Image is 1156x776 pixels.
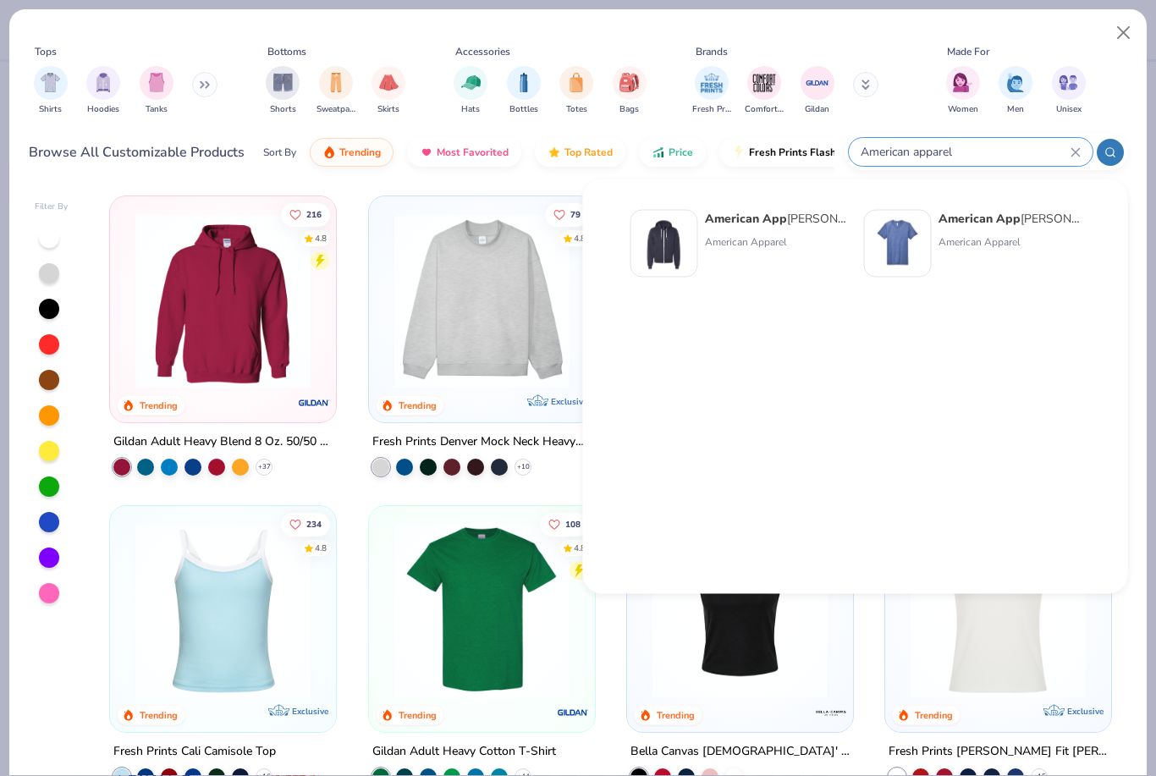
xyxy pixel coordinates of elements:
[1056,103,1082,116] span: Unisex
[258,462,271,472] span: + 37
[1052,66,1086,116] button: filter button
[140,66,173,116] div: filter for Tanks
[1108,17,1140,49] button: Close
[939,211,1021,227] strong: American App
[372,66,405,116] div: filter for Skirts
[94,73,113,92] img: Hoodies Image
[87,103,119,116] span: Hoodies
[535,138,625,167] button: Top Rated
[317,103,355,116] span: Sweatpants
[559,66,593,116] button: filter button
[29,142,245,162] div: Browse All Customizable Products
[317,66,355,116] div: filter for Sweatpants
[317,66,355,116] button: filter button
[515,73,533,92] img: Bottles Image
[570,210,580,218] span: 79
[946,66,980,116] button: filter button
[461,103,480,116] span: Hats
[619,103,639,116] span: Bags
[281,513,330,537] button: Like
[801,66,834,116] div: filter for Gildan
[1006,73,1025,92] img: Men Image
[1007,103,1024,116] span: Men
[127,523,319,698] img: a25d9891-da96-49f3-a35e-76288174bf3a
[339,146,381,159] span: Trending
[805,70,830,96] img: Gildan Image
[999,66,1032,116] div: filter for Men
[946,66,980,116] div: filter for Women
[630,741,850,762] div: Bella Canvas [DEMOGRAPHIC_DATA]' Micro Ribbed Scoop Tank
[619,73,638,92] img: Bags Image
[372,741,556,762] div: Gildan Adult Heavy Cotton T-Shirt
[749,146,836,159] span: Fresh Prints Flash
[34,66,68,116] button: filter button
[39,103,62,116] span: Shirts
[939,210,1081,228] div: [PERSON_NAME] Unisex Triblend Short-Sleeve Track T-Shirt
[705,234,847,250] div: American Apparel
[507,66,541,116] button: filter button
[801,66,834,116] button: filter button
[745,103,784,116] span: Comfort Colors
[999,66,1032,116] button: filter button
[613,66,647,116] div: filter for Bags
[902,523,1094,698] img: e5540c4d-e74a-4e58-9a52-192fe86bec9f
[644,523,836,698] img: 8af284bf-0d00-45ea-9003-ce4b9a3194ad
[699,70,724,96] img: Fresh Prints Image
[86,66,120,116] button: filter button
[140,66,173,116] button: filter button
[147,73,166,92] img: Tanks Image
[293,706,329,717] span: Exclusive
[719,138,915,167] button: Fresh Prints Flash
[745,66,784,116] div: filter for Comfort Colors
[267,44,306,59] div: Bottoms
[705,210,847,228] div: [PERSON_NAME] Unisex Flex Fleece Zip Hoodie
[379,73,399,92] img: Skirts Image
[1059,73,1078,92] img: Unisex Image
[751,70,777,96] img: Comfort Colors Image
[732,146,746,159] img: flash.gif
[270,103,296,116] span: Shorts
[556,696,590,729] img: Gildan logo
[263,145,296,160] div: Sort By
[516,462,529,472] span: + 10
[386,523,578,698] img: db319196-8705-402d-8b46-62aaa07ed94f
[146,103,168,116] span: Tanks
[573,542,585,555] div: 4.8
[281,202,330,226] button: Like
[805,103,829,116] span: Gildan
[692,66,731,116] div: filter for Fresh Prints
[548,146,561,159] img: TopRated.gif
[947,44,989,59] div: Made For
[454,66,487,116] div: filter for Hats
[692,66,731,116] button: filter button
[745,66,784,116] button: filter button
[948,103,978,116] span: Women
[544,202,588,226] button: Like
[814,696,848,729] img: Bella + Canvas logo
[372,66,405,116] button: filter button
[266,66,300,116] div: filter for Shorts
[266,66,300,116] button: filter button
[322,146,336,159] img: trending.gif
[638,217,691,270] img: 882236e9-8a47-4291-bc0b-c0c64f102acf
[639,138,706,167] button: Price
[573,232,585,245] div: 4.8
[407,138,521,167] button: Most Favorited
[34,66,68,116] div: filter for Shirts
[669,146,693,159] span: Price
[377,103,399,116] span: Skirts
[315,542,327,555] div: 4.8
[872,217,924,270] img: 947d85b6-a30a-4dc3-bb42-a19075e0d032
[386,213,578,388] img: f5d85501-0dbb-4ee4-b115-c08fa3845d83
[939,234,1081,250] div: American Apparel
[35,201,69,213] div: Filter By
[564,520,580,529] span: 108
[437,146,509,159] span: Most Favorited
[455,44,510,59] div: Accessories
[113,741,276,762] div: Fresh Prints Cali Camisole Top
[509,103,538,116] span: Bottles
[551,396,587,407] span: Exclusive
[1052,66,1086,116] div: filter for Unisex
[953,73,972,92] img: Women Image
[539,513,588,537] button: Like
